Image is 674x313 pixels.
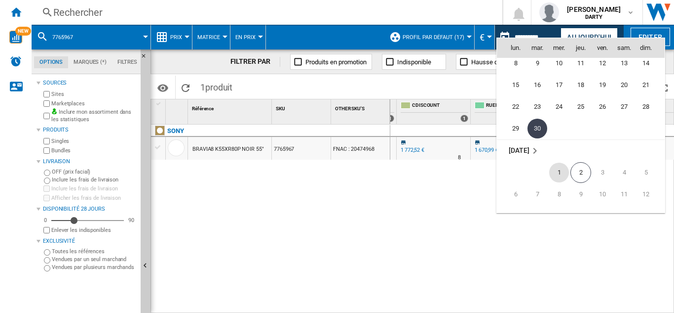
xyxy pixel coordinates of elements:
td: Tuesday October 7 2025 [526,183,548,205]
span: 9 [527,53,547,73]
span: 11 [571,53,591,73]
td: Friday September 26 2025 [592,96,613,118]
th: dim. [635,38,665,58]
th: lun. [497,38,526,58]
td: Monday September 22 2025 [497,96,526,118]
span: 17 [549,75,569,95]
span: 23 [527,97,547,117]
td: Thursday September 11 2025 [570,52,592,74]
span: 24 [549,97,569,117]
td: Wednesday October 1 2025 [548,162,570,183]
tr: Week 3 [497,74,665,96]
span: 1 [549,163,569,182]
td: October 2025 [497,139,665,162]
td: Tuesday September 30 2025 [526,118,548,140]
span: 16 [527,75,547,95]
span: 22 [506,97,525,117]
th: mer. [548,38,570,58]
td: Wednesday September 17 2025 [548,74,570,96]
tr: Week 4 [497,96,665,118]
td: Sunday October 5 2025 [635,162,665,183]
td: Sunday October 19 2025 [635,205,665,227]
span: 2 [570,162,591,183]
tr: Week 1 [497,162,665,183]
td: Saturday October 18 2025 [613,205,635,227]
span: 26 [593,97,612,117]
span: 15 [506,75,525,95]
span: 27 [614,97,634,117]
td: Tuesday September 9 2025 [526,52,548,74]
td: Thursday October 2 2025 [570,162,592,183]
td: Thursday September 18 2025 [570,74,592,96]
td: Wednesday October 15 2025 [548,205,570,227]
tr: Week undefined [497,139,665,162]
span: 18 [571,75,591,95]
th: jeu. [570,38,592,58]
md-calendar: Calendar [497,38,665,213]
td: Monday October 13 2025 [497,205,526,227]
td: Saturday September 13 2025 [613,52,635,74]
td: Sunday September 28 2025 [635,96,665,118]
tr: Week 2 [497,183,665,205]
td: Thursday October 9 2025 [570,183,592,205]
span: 19 [593,75,612,95]
td: Monday September 15 2025 [497,74,526,96]
span: 10 [549,53,569,73]
tr: Week 5 [497,118,665,140]
tr: Week 3 [497,205,665,227]
span: 29 [506,119,525,138]
td: Wednesday September 24 2025 [548,96,570,118]
td: Saturday September 27 2025 [613,96,635,118]
td: Monday October 6 2025 [497,183,526,205]
span: [DATE] [509,146,529,154]
span: 12 [593,53,612,73]
td: Thursday September 25 2025 [570,96,592,118]
td: Wednesday September 10 2025 [548,52,570,74]
span: 25 [571,97,591,117]
span: 8 [506,53,525,73]
td: Thursday October 16 2025 [570,205,592,227]
td: Monday September 8 2025 [497,52,526,74]
td: Sunday October 12 2025 [635,183,665,205]
td: Friday October 17 2025 [592,205,613,227]
span: 21 [636,75,656,95]
th: ven. [592,38,613,58]
td: Wednesday October 8 2025 [548,183,570,205]
td: Monday September 29 2025 [497,118,526,140]
td: Friday September 12 2025 [592,52,613,74]
span: 14 [636,53,656,73]
th: mar. [526,38,548,58]
td: Saturday September 20 2025 [613,74,635,96]
span: 13 [614,53,634,73]
td: Sunday September 21 2025 [635,74,665,96]
td: Saturday October 4 2025 [613,162,635,183]
td: Saturday October 11 2025 [613,183,635,205]
span: 30 [527,119,547,138]
th: sam. [613,38,635,58]
span: 28 [636,97,656,117]
td: Tuesday September 23 2025 [526,96,548,118]
td: Tuesday September 16 2025 [526,74,548,96]
span: 20 [614,75,634,95]
td: Friday October 10 2025 [592,183,613,205]
td: Friday September 19 2025 [592,74,613,96]
td: Friday October 3 2025 [592,162,613,183]
td: Tuesday October 14 2025 [526,205,548,227]
tr: Week 2 [497,52,665,74]
td: Sunday September 14 2025 [635,52,665,74]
